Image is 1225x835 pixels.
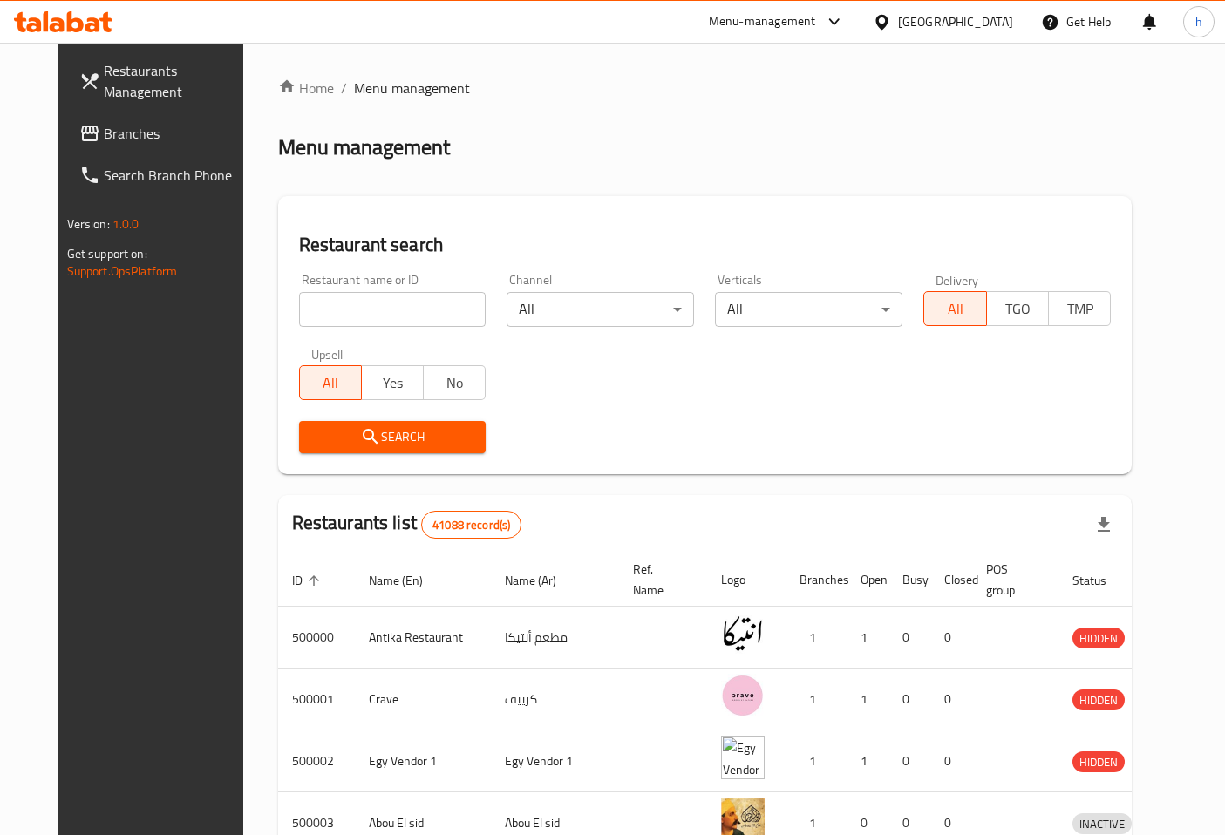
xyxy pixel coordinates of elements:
[986,559,1038,601] span: POS group
[67,242,147,265] span: Get support on:
[65,50,263,112] a: Restaurants Management
[888,669,930,730] td: 0
[888,730,930,792] td: 0
[786,730,847,792] td: 1
[936,274,979,286] label: Delivery
[491,730,619,792] td: Egy Vendor 1
[313,426,473,448] span: Search
[278,78,334,98] a: Home
[369,370,417,396] span: Yes
[1083,504,1125,546] div: Export file
[278,669,355,730] td: 500001
[491,669,619,730] td: كرييف
[423,365,486,400] button: No
[888,553,930,607] th: Busy
[898,12,1013,31] div: [GEOGRAPHIC_DATA]
[847,669,888,730] td: 1
[721,674,765,717] img: Crave
[847,553,888,607] th: Open
[1072,628,1125,648] span: HIDDEN
[505,570,579,591] span: Name (Ar)
[994,296,1042,322] span: TGO
[930,607,972,669] td: 0
[67,260,178,282] a: Support.OpsPlatform
[341,78,347,98] li: /
[67,213,110,235] span: Version:
[104,60,249,102] span: Restaurants Management
[431,370,479,396] span: No
[278,78,1133,98] nav: breadcrumb
[1072,814,1132,834] span: INACTIVE
[278,607,355,669] td: 500000
[1048,291,1111,326] button: TMP
[307,370,355,396] span: All
[421,511,521,539] div: Total records count
[422,517,521,533] span: 41088 record(s)
[65,112,263,154] a: Branches
[507,292,694,327] div: All
[715,292,902,327] div: All
[786,669,847,730] td: 1
[65,154,263,196] a: Search Branch Phone
[930,669,972,730] td: 0
[104,165,249,186] span: Search Branch Phone
[299,421,487,453] button: Search
[930,553,972,607] th: Closed
[278,133,450,161] h2: Menu management
[292,510,522,539] h2: Restaurants list
[709,11,816,32] div: Menu-management
[355,669,491,730] td: Crave
[299,365,362,400] button: All
[278,730,355,792] td: 500002
[1072,752,1125,772] span: HIDDEN
[633,559,686,601] span: Ref. Name
[721,612,765,655] img: Antika Restaurant
[299,232,1112,258] h2: Restaurant search
[491,607,619,669] td: مطعم أنتيكا
[112,213,140,235] span: 1.0.0
[847,607,888,669] td: 1
[1072,628,1125,648] div: HIDDEN
[923,291,986,326] button: All
[786,553,847,607] th: Branches
[369,570,446,591] span: Name (En)
[311,348,344,360] label: Upsell
[104,123,249,144] span: Branches
[355,607,491,669] td: Antika Restaurant
[355,730,491,792] td: Egy Vendor 1
[931,296,979,322] span: All
[786,607,847,669] td: 1
[361,365,424,400] button: Yes
[1072,570,1129,591] span: Status
[1072,689,1125,710] div: HIDDEN
[354,78,470,98] span: Menu management
[721,736,765,779] img: Egy Vendor 1
[1056,296,1104,322] span: TMP
[292,570,325,591] span: ID
[299,292,487,327] input: Search for restaurant name or ID..
[1072,690,1125,710] span: HIDDEN
[986,291,1049,326] button: TGO
[847,730,888,792] td: 1
[930,730,972,792] td: 0
[1072,751,1125,772] div: HIDDEN
[1195,12,1202,31] span: h
[888,607,930,669] td: 0
[707,553,786,607] th: Logo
